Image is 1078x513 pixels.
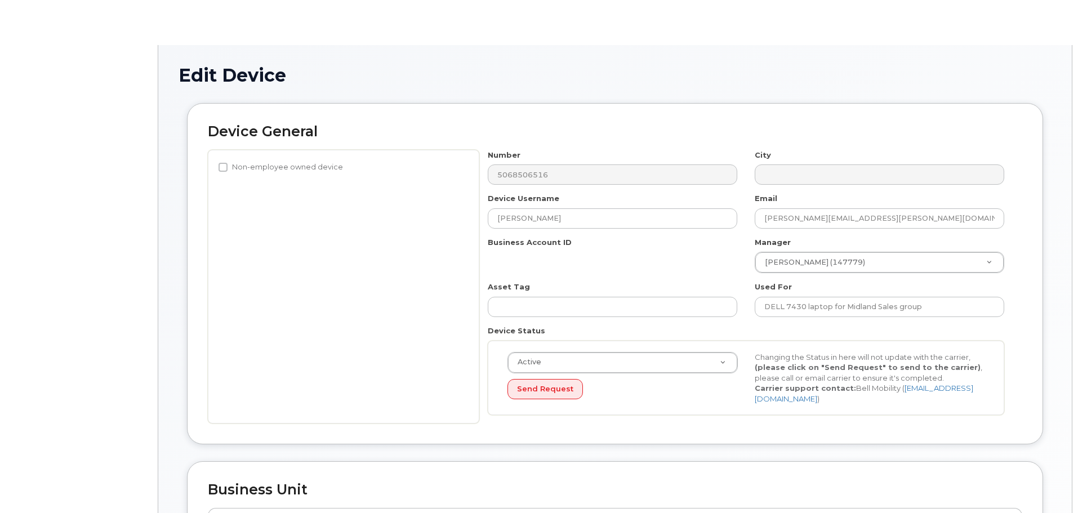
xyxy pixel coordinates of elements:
label: Email [755,193,777,204]
a: Active [508,353,737,373]
strong: Carrier support contact: [755,383,856,392]
span: [PERSON_NAME] (147779) [758,257,865,267]
input: Non-employee owned device [219,163,228,172]
button: Send Request [507,379,583,400]
label: City [755,150,771,160]
h1: Edit Device [179,65,1052,85]
label: Non-employee owned device [219,160,343,174]
label: Device Status [488,325,545,336]
label: Asset Tag [488,282,530,292]
label: Used For [755,282,792,292]
strong: (please click on "Send Request" to send to the carrier) [755,363,981,372]
span: Active [511,357,541,367]
div: Changing the Status in here will not update with the carrier, , please call or email carrier to e... [746,352,994,404]
a: [EMAIL_ADDRESS][DOMAIN_NAME] [755,383,973,403]
label: Number [488,150,520,160]
h2: Business Unit [208,482,1022,498]
label: Manager [755,237,791,248]
label: Device Username [488,193,559,204]
label: Business Account ID [488,237,572,248]
a: [PERSON_NAME] (147779) [755,252,1004,273]
h2: Device General [208,124,1022,140]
